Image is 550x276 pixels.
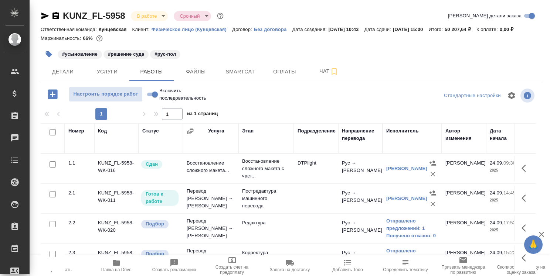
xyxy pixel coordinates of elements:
[386,196,427,201] a: [PERSON_NAME]
[503,190,516,196] p: 14:45
[503,87,520,104] span: Настроить таблицу
[490,160,503,166] p: 24.09,
[146,220,164,228] p: Подбор
[267,67,302,76] span: Оплаты
[68,219,91,227] div: 2.2
[232,27,254,32] p: Договор:
[386,232,438,239] a: Получено отказов: 0
[448,12,522,20] span: [PERSON_NAME] детали заказа
[208,127,224,135] div: Услуга
[242,249,290,256] p: Корректура
[517,219,535,237] button: Здесь прячутся важные кнопки
[261,255,319,276] button: Заявка на доставку
[146,250,164,258] p: Подбор
[503,220,516,225] p: 17:52
[68,159,91,167] div: 1.1
[386,217,438,232] a: Отправлено предложений: 1
[99,27,132,32] p: Кунцевская
[386,166,427,171] a: [PERSON_NAME]
[183,244,238,273] td: Перевод [PERSON_NAME] → [PERSON_NAME]
[442,90,503,101] div: split button
[183,214,238,243] td: Перевод [PERSON_NAME] → [PERSON_NAME]
[497,265,546,275] span: Скопировать ссылку на оценку заказа
[68,127,84,135] div: Номер
[152,267,196,272] span: Создать рекламацию
[393,27,429,32] p: [DATE] 15:00
[445,27,476,32] p: 50 207,64 ₽
[294,156,338,182] td: DTPlight
[41,27,99,32] p: Ответственная команда:
[187,109,218,120] span: из 1 страниц
[140,249,179,259] div: Можно подбирать исполнителей
[292,27,328,32] p: Дата создания:
[490,167,519,174] p: 2025
[520,89,536,103] span: Посмотреть информацию
[178,67,214,76] span: Файлы
[103,51,149,57] span: решение суда
[428,27,444,32] p: Итого:
[207,265,256,275] span: Создать счет на предоплату
[152,27,232,32] p: Физическое лицо (Кунцевская)
[427,158,438,169] button: Назначить
[68,189,91,197] div: 2.1
[383,267,428,272] span: Определить тематику
[442,186,486,211] td: [PERSON_NAME]
[146,161,158,168] p: Сдан
[183,184,238,213] td: Перевод [PERSON_NAME] → [PERSON_NAME]
[155,51,176,58] p: #рус-пол
[386,247,438,262] a: Отправлено предложений: 1
[41,46,57,62] button: Добавить тэг
[476,27,500,32] p: К оплате:
[427,187,438,199] button: Назначить
[319,255,376,276] button: Добавить Todo
[51,11,60,20] button: Скопировать ссылку
[338,245,383,271] td: Рус → [PERSON_NAME]
[524,235,543,254] button: 🙏
[203,255,261,276] button: Создать счет на предоплату
[177,13,202,19] button: Срочный
[442,156,486,182] td: [PERSON_NAME]
[174,11,211,21] div: В работе
[101,267,132,272] span: Папка на Drive
[41,35,83,41] p: Маржинальность:
[62,51,98,58] p: #усыновление
[434,255,492,276] button: Призвать менеджера по развитию
[490,250,503,255] p: 24.09,
[490,127,519,142] div: Дата начала
[131,11,168,21] div: В работе
[242,127,254,135] div: Этап
[342,127,379,142] div: Направление перевода
[517,249,535,267] button: Здесь прячутся важные кнопки
[329,27,364,32] p: [DATE] 10:43
[500,27,519,32] p: 0,00 ₽
[377,255,434,276] button: Определить тематику
[187,128,194,135] button: Сгруппировать
[73,90,139,99] span: Настроить порядок работ
[132,27,152,32] p: Клиент:
[517,159,535,177] button: Здесь прячутся важные кнопки
[242,187,290,210] p: Постредактура машинного перевода
[108,51,144,58] p: #решение суда
[94,245,139,271] td: KUNZ_FL-5958-WK-010
[87,255,145,276] button: Папка на Drive
[427,169,438,180] button: Удалить
[145,255,203,276] button: Создать рекламацию
[490,227,519,234] p: 2025
[364,27,393,32] p: Дата сдачи:
[311,67,347,76] span: Чат
[135,13,159,19] button: В работе
[386,127,419,135] div: Исполнитель
[439,265,488,275] span: Призвать менеджера по развитию
[527,237,540,252] span: 🙏
[427,199,438,210] button: Удалить
[215,11,225,21] button: Доп статусы указывают на важность/срочность заказа
[83,35,94,41] p: 66%
[490,220,503,225] p: 24.09,
[94,215,139,241] td: KUNZ_FL-5958-WK-020
[338,215,383,241] td: Рус → [PERSON_NAME]
[68,249,91,256] div: 2.3
[98,127,107,135] div: Код
[338,186,383,211] td: Рус → [PERSON_NAME]
[89,67,125,76] span: Услуги
[95,34,104,43] button: 14205.60 RUB;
